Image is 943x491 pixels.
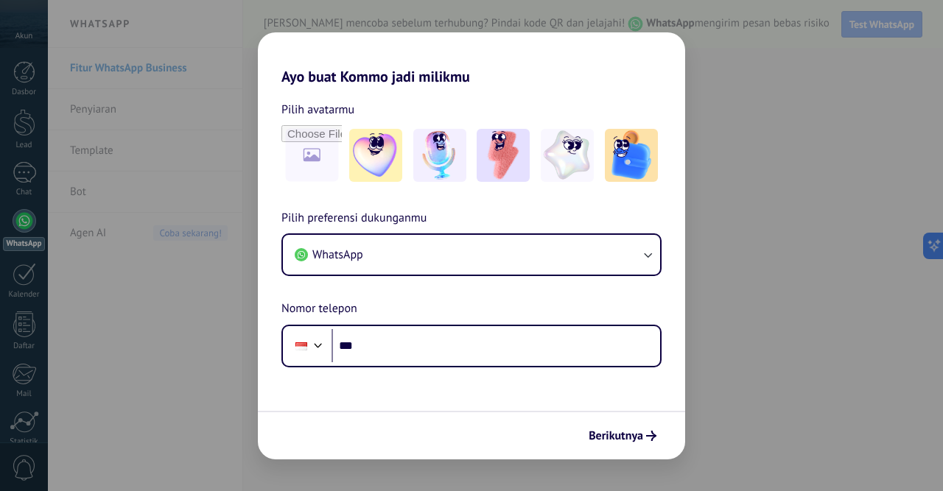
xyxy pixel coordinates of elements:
span: WhatsApp [312,247,363,262]
img: -2.jpeg [413,129,466,182]
img: -3.jpeg [477,129,530,182]
span: Berikutnya [589,431,643,441]
img: -4.jpeg [541,129,594,182]
img: -5.jpeg [605,129,658,182]
h2: Ayo buat Kommo jadi milikmu [258,32,685,85]
span: Nomor telepon [281,300,357,319]
div: Indonesia: + 62 [287,331,315,361]
button: Berikutnya [582,423,663,448]
img: -1.jpeg [349,129,402,182]
span: Pilih preferensi dukunganmu [281,209,427,228]
button: WhatsApp [283,235,660,275]
span: Pilih avatarmu [281,100,354,119]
